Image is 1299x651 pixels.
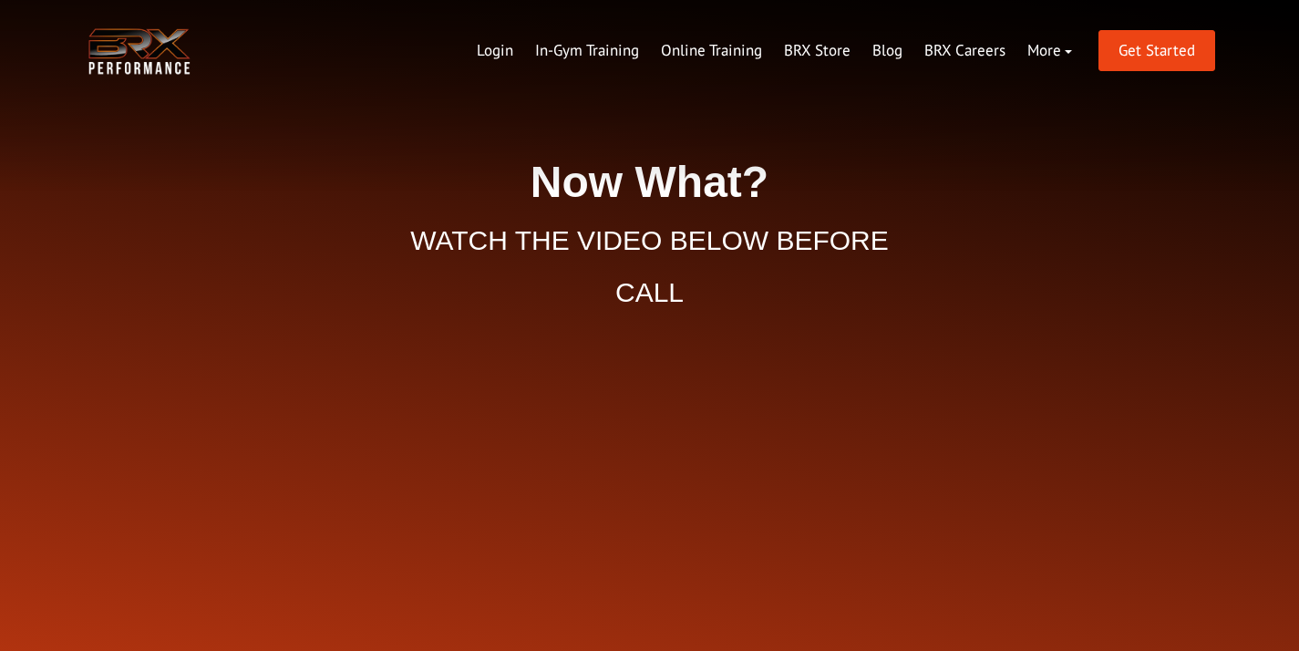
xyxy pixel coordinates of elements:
a: Online Training [650,29,773,73]
img: BRX Transparent Logo-2 [85,24,194,79]
a: More [1016,29,1083,73]
a: Get Started [1098,30,1215,71]
div: Navigation Menu [466,29,1083,73]
span: WATCH THE VIDEO BELOW BEFORE CALL [410,225,889,308]
a: Login [466,29,524,73]
a: Blog [861,29,913,73]
a: BRX Careers [913,29,1016,73]
iframe: BRX Performance: Individualized Coaching Program [376,336,923,645]
a: BRX Store [773,29,861,73]
a: In-Gym Training [524,29,650,73]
